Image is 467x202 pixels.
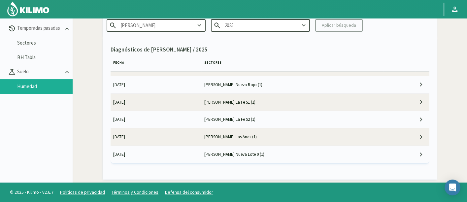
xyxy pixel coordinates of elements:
th: Fecha [111,57,202,72]
td: [DATE] [111,146,202,163]
input: Escribe para buscar [107,19,206,31]
a: BH Tabla [17,54,73,60]
p: Diagnósticos de [PERSON_NAME] / 2025 [111,46,429,54]
a: Términos y Condiciones [112,189,158,195]
td: [DATE] [111,76,202,93]
td: [PERSON_NAME] Las Anas (1) [201,128,384,146]
td: [PERSON_NAME] Nueva Rojo (1) [201,76,384,93]
td: [DATE] [111,128,202,146]
a: Políticas de privacidad [60,189,105,195]
td: [PERSON_NAME] Nueva Lote 9 (1) [201,146,384,163]
td: [DATE] [111,93,202,111]
p: Temporadas pasadas [16,24,63,32]
img: Kilimo [7,1,50,17]
a: Sectores [17,40,73,46]
input: Escribe para buscar [211,19,310,31]
td: [DATE] [111,111,202,128]
a: Humedad [17,84,73,89]
a: Defensa del consumidor [165,189,213,195]
td: [PERSON_NAME] La Fe S1 (1) [201,93,384,111]
div: Open Intercom Messenger [445,180,460,195]
p: Suelo [16,68,63,76]
td: [PERSON_NAME] La Fe S2 (1) [201,111,384,128]
th: Sectores [201,57,384,72]
span: © 2025 - Kilimo - v2.6.7 [7,189,57,196]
